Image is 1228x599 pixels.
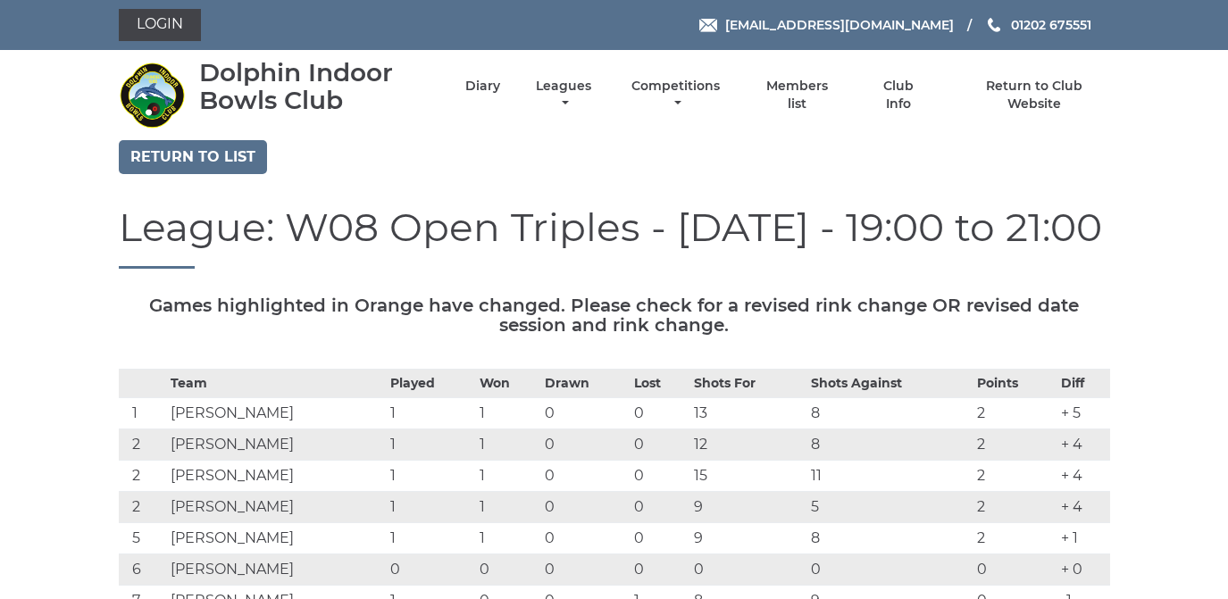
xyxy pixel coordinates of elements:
td: 2 [119,492,166,523]
td: [PERSON_NAME] [166,554,386,586]
td: + 4 [1057,461,1110,492]
td: 1 [386,398,475,429]
td: 1 [475,523,540,554]
th: Drawn [540,370,630,398]
img: Email [699,19,717,32]
a: Return to list [119,140,267,174]
td: 0 [540,523,630,554]
td: 1 [386,429,475,461]
td: 0 [973,554,1056,586]
td: 8 [806,398,973,429]
td: 0 [386,554,475,586]
td: 2 [973,398,1056,429]
td: 1 [386,461,475,492]
td: [PERSON_NAME] [166,429,386,461]
h1: League: W08 Open Triples - [DATE] - 19:00 to 21:00 [119,205,1110,269]
td: [PERSON_NAME] [166,523,386,554]
td: 15 [689,461,806,492]
h5: Games highlighted in Orange have changed. Please check for a revised rink change OR revised date ... [119,295,1110,335]
td: 1 [475,492,540,523]
td: 1 [119,398,166,429]
th: Shots Against [806,370,973,398]
a: Club Info [870,78,928,112]
td: 0 [540,554,630,586]
th: Team [166,370,386,398]
td: 0 [475,554,540,586]
td: 2 [119,429,166,461]
th: Diff [1057,370,1110,398]
td: + 5 [1057,398,1110,429]
td: 0 [630,461,689,492]
a: Return to Club Website [958,78,1109,112]
td: 12 [689,429,806,461]
span: [EMAIL_ADDRESS][DOMAIN_NAME] [725,17,954,33]
td: 5 [806,492,973,523]
img: Dolphin Indoor Bowls Club [119,62,186,129]
a: Login [119,9,201,41]
td: 5 [119,523,166,554]
img: Phone us [988,18,1000,32]
td: 8 [806,523,973,554]
td: 9 [689,523,806,554]
td: 11 [806,461,973,492]
td: 0 [540,429,630,461]
a: Diary [465,78,500,95]
td: 1 [475,398,540,429]
td: 0 [630,523,689,554]
td: 0 [630,429,689,461]
td: 1 [386,523,475,554]
th: Points [973,370,1056,398]
span: 01202 675551 [1011,17,1091,33]
td: + 0 [1057,554,1110,586]
th: Won [475,370,540,398]
td: [PERSON_NAME] [166,398,386,429]
td: 0 [630,492,689,523]
a: Email [EMAIL_ADDRESS][DOMAIN_NAME] [699,15,954,35]
td: 2 [973,492,1056,523]
td: 6 [119,554,166,586]
a: Members list [756,78,838,112]
td: 13 [689,398,806,429]
td: 0 [540,398,630,429]
th: Shots For [689,370,806,398]
div: Dolphin Indoor Bowls Club [199,59,434,114]
td: 1 [475,461,540,492]
td: 8 [806,429,973,461]
td: + 4 [1057,429,1110,461]
td: 0 [540,492,630,523]
td: 0 [630,554,689,586]
th: Lost [630,370,689,398]
td: 0 [540,461,630,492]
td: 1 [386,492,475,523]
td: [PERSON_NAME] [166,492,386,523]
td: 0 [689,554,806,586]
td: 1 [475,429,540,461]
a: Phone us 01202 675551 [985,15,1091,35]
td: 9 [689,492,806,523]
td: + 4 [1057,492,1110,523]
td: 0 [630,398,689,429]
a: Competitions [628,78,725,112]
a: Leagues [531,78,596,112]
td: 2 [973,429,1056,461]
td: [PERSON_NAME] [166,461,386,492]
td: 2 [973,461,1056,492]
td: 0 [806,554,973,586]
td: 2 [119,461,166,492]
td: 2 [973,523,1056,554]
td: + 1 [1057,523,1110,554]
th: Played [386,370,475,398]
